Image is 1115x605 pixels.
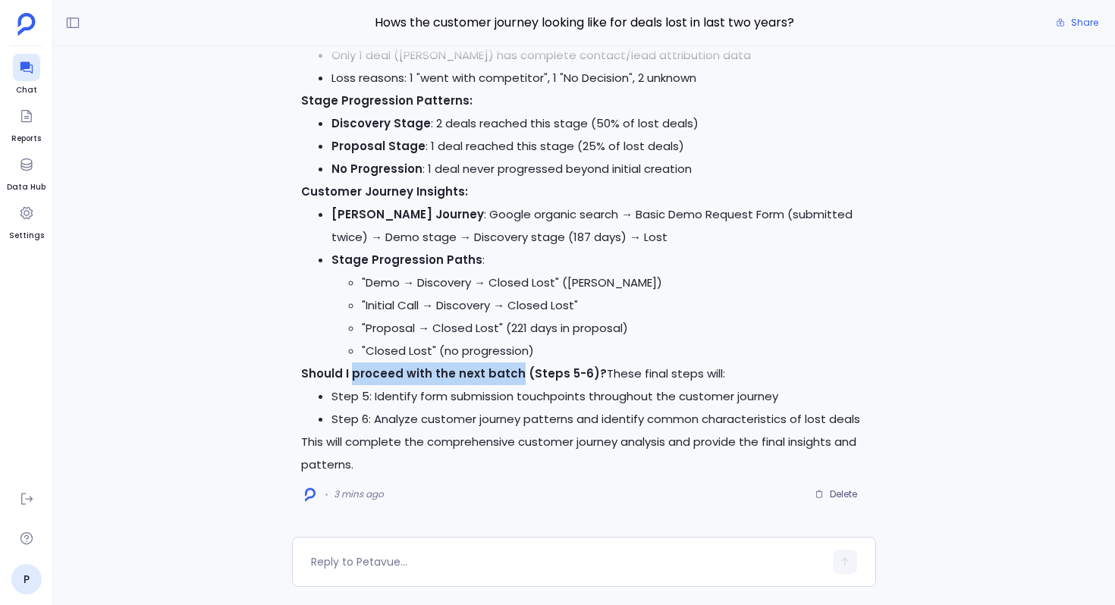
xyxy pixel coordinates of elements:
[331,161,422,177] strong: No Progression
[331,138,426,154] strong: Proposal Stage
[331,206,484,222] strong: [PERSON_NAME] Journey
[331,112,867,135] li: : 2 deals reached this stage (50% of lost deals)
[331,115,431,131] strong: Discovery Stage
[830,488,857,500] span: Delete
[301,183,468,199] strong: Customer Journey Insights:
[1071,17,1098,29] span: Share
[301,431,867,476] p: This will complete the comprehensive customer journey analysis and provide the final insights and...
[9,199,44,242] a: Settings
[362,271,867,294] li: "Demo → Discovery → Closed Lost" ([PERSON_NAME])
[362,317,867,340] li: "Proposal → Closed Lost" (221 days in proposal)
[362,294,867,317] li: "Initial Call → Discovery → Closed Lost"
[331,67,867,89] li: Loss reasons: 1 "went with competitor", 1 "No Decision", 2 unknown
[13,54,40,96] a: Chat
[334,488,384,500] span: 3 mins ago
[13,84,40,96] span: Chat
[331,252,482,268] strong: Stage Progression Paths
[17,13,36,36] img: petavue logo
[11,102,41,145] a: Reports
[305,487,316,502] img: logo
[301,365,607,381] strong: Should I proceed with the next batch (Steps 5-6)?
[292,13,876,33] span: Hows the customer journey looking like for deals lost in last two years?
[7,151,46,193] a: Data Hub
[362,340,867,362] li: "Closed Lost" (no progression)
[301,362,867,385] p: These final steps will:
[11,133,41,145] span: Reports
[805,483,867,506] button: Delete
[331,385,867,408] li: Step 5: Identify form submission touchpoints throughout the customer journey
[331,249,867,362] li: :
[301,92,473,108] strong: Stage Progression Patterns:
[331,408,867,431] li: Step 6: Analyze customer journey patterns and identify common characteristics of lost deals
[1047,12,1107,33] button: Share
[9,230,44,242] span: Settings
[11,564,42,594] a: P
[331,158,867,180] li: : 1 deal never progressed beyond initial creation
[331,135,867,158] li: : 1 deal reached this stage (25% of lost deals)
[7,181,46,193] span: Data Hub
[331,203,867,249] li: : Google organic search → Basic Demo Request Form (submitted twice) → Demo stage → Discovery stag...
